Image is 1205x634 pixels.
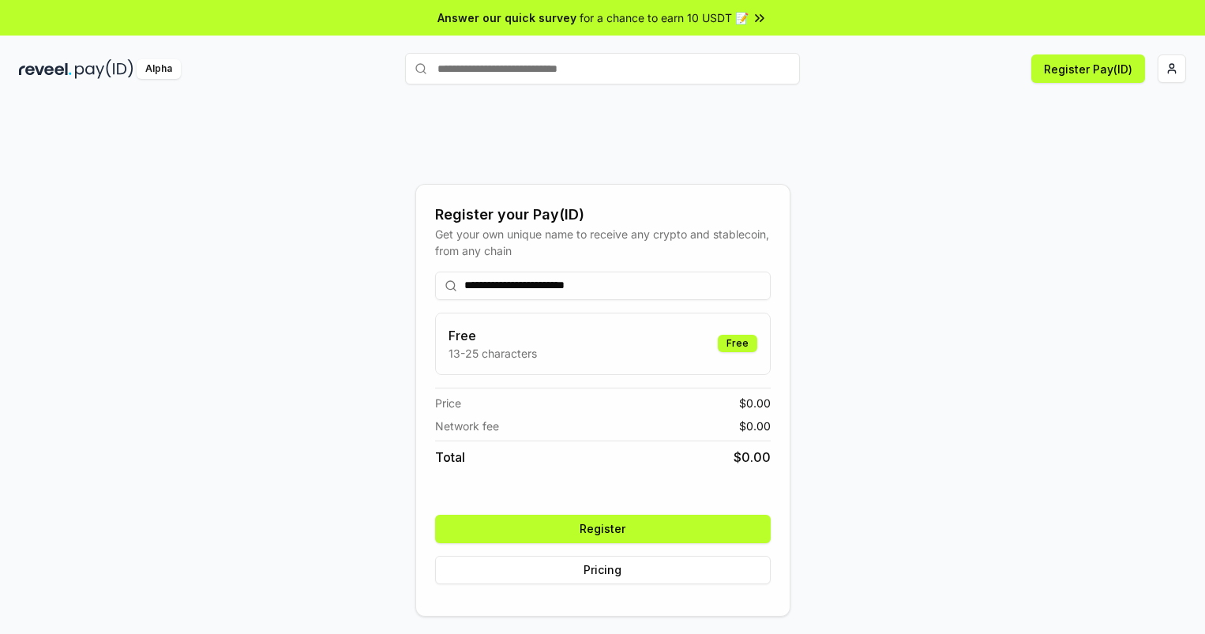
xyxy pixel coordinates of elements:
[580,9,749,26] span: for a chance to earn 10 USDT 📝
[435,418,499,434] span: Network fee
[734,448,771,467] span: $ 0.00
[435,226,771,259] div: Get your own unique name to receive any crypto and stablecoin, from any chain
[435,448,465,467] span: Total
[718,335,757,352] div: Free
[435,515,771,543] button: Register
[19,59,72,79] img: reveel_dark
[435,395,461,411] span: Price
[449,326,537,345] h3: Free
[435,204,771,226] div: Register your Pay(ID)
[137,59,181,79] div: Alpha
[1031,54,1145,83] button: Register Pay(ID)
[739,418,771,434] span: $ 0.00
[437,9,576,26] span: Answer our quick survey
[449,345,537,362] p: 13-25 characters
[435,556,771,584] button: Pricing
[739,395,771,411] span: $ 0.00
[75,59,133,79] img: pay_id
